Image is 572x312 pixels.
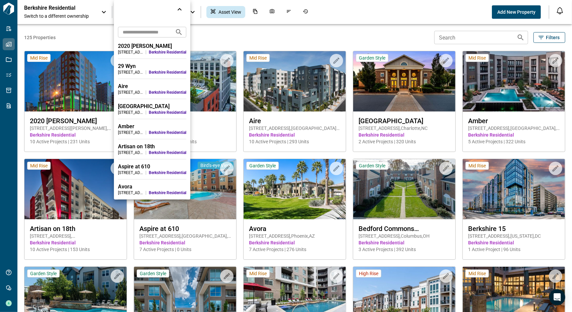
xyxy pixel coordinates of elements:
[118,143,186,150] div: Artisan on 18th
[118,90,143,95] div: [STREET_ADDRESS] , [GEOGRAPHIC_DATA][PERSON_NAME] , [GEOGRAPHIC_DATA]
[118,63,186,70] div: 29 Wyn
[118,83,186,90] div: Aire
[118,190,143,196] div: [STREET_ADDRESS] , [GEOGRAPHIC_DATA] , [GEOGRAPHIC_DATA]
[118,50,143,55] div: [STREET_ADDRESS][PERSON_NAME] , [GEOGRAPHIC_DATA] , CO
[172,25,186,39] button: Search projects
[149,190,186,196] span: Berkshire Residential
[118,43,186,50] div: 2020 [PERSON_NAME]
[149,150,186,155] span: Berkshire Residential
[549,289,565,305] div: Open Intercom Messenger
[118,170,143,175] div: [STREET_ADDRESS] , [GEOGRAPHIC_DATA] , [GEOGRAPHIC_DATA]
[149,70,186,75] span: Berkshire Residential
[118,110,143,115] div: [STREET_ADDRESS] , [GEOGRAPHIC_DATA] , [GEOGRAPHIC_DATA]
[149,110,186,115] span: Berkshire Residential
[118,70,143,75] div: [STREET_ADDRESS] , [GEOGRAPHIC_DATA] , [GEOGRAPHIC_DATA]
[149,130,186,135] span: Berkshire Residential
[118,130,143,135] div: [STREET_ADDRESS] , [GEOGRAPHIC_DATA] , [GEOGRAPHIC_DATA]
[118,183,186,190] div: Avora
[118,123,186,130] div: Amber
[118,150,143,155] div: [STREET_ADDRESS] , [GEOGRAPHIC_DATA] , [GEOGRAPHIC_DATA]
[149,50,186,55] span: Berkshire Residential
[149,90,186,95] span: Berkshire Residential
[149,170,186,175] span: Berkshire Residential
[118,103,186,110] div: [GEOGRAPHIC_DATA]
[118,163,186,170] div: Aspire at 610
